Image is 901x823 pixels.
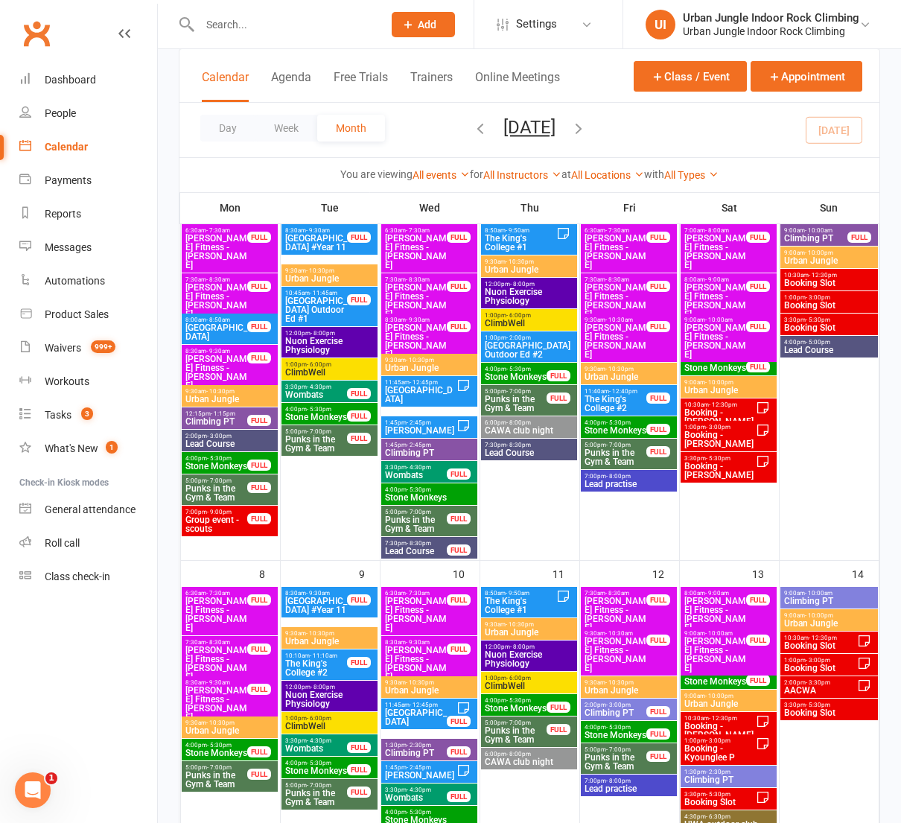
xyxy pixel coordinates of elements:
span: 6:30am [384,227,448,234]
div: General attendance [45,503,136,515]
a: Class kiosk mode [19,560,157,594]
span: Booking Slot [783,323,875,332]
span: [PERSON_NAME] Fitness - [PERSON_NAME] [185,283,248,319]
button: Month [317,115,385,142]
div: FULL [646,393,670,404]
span: Lead Course [185,439,275,448]
span: 11:45am [384,379,456,386]
span: Lead Course [783,346,875,355]
span: - 1:15pm [211,410,235,417]
span: [GEOGRAPHIC_DATA] [384,386,456,404]
span: Booking - [PERSON_NAME] [684,430,756,448]
span: 7:00am [684,227,747,234]
span: 1 [106,441,118,454]
div: Dashboard [45,74,96,86]
th: Sun [779,192,879,223]
span: 7:30pm [484,442,574,448]
span: ClimbWell [484,319,574,328]
span: 5:00pm [284,428,348,435]
span: 10:30am [783,272,875,279]
span: 12:15pm [185,410,248,417]
span: 1:45pm [384,419,456,426]
span: - 10:30pm [406,357,434,363]
span: 9:00am [783,250,875,256]
span: - 5:30pm [307,406,331,413]
span: Stone Monkeys [284,413,348,422]
span: Wombats [384,471,448,480]
span: The King's College #2 [584,395,647,413]
span: Stone Monkeys [484,372,547,381]
span: 7:00pm [185,509,248,515]
span: 5:00pm [384,509,448,515]
div: FULL [247,482,271,493]
span: [PERSON_NAME] Fitness - [PERSON_NAME] [584,323,647,359]
span: 6:00pm [484,419,574,426]
span: 8:50am [484,227,556,234]
a: What's New1 [19,432,157,465]
span: 7:30pm [384,540,448,547]
span: Lead Course [384,547,448,556]
span: 8:00am [684,276,747,283]
button: Add [392,12,455,37]
span: Lead Course [484,448,574,457]
span: 8:30am [185,348,248,355]
span: CAWA club night [484,426,574,435]
span: - 7:30am [406,227,430,234]
span: - 10:00am [805,590,832,597]
span: 9:00am [783,590,875,597]
span: [PERSON_NAME] Fitness - [PERSON_NAME] [384,234,448,270]
span: - 12:45pm [410,379,438,386]
span: Stone Monkeys [584,426,647,435]
span: 4:00pm [484,366,547,372]
a: People [19,97,157,130]
span: 7:30am [185,276,248,283]
div: Class check-in [45,571,110,582]
div: FULL [746,361,770,372]
div: FULL [447,232,471,243]
span: 8:00am [185,317,248,323]
a: All events [413,169,470,181]
div: FULL [247,281,271,292]
div: FULL [447,468,471,480]
div: FULL [247,352,271,363]
span: 1:45pm [384,442,474,448]
button: Week [255,115,317,142]
a: Tasks 3 [19,398,157,432]
span: 12:00pm [484,281,574,287]
span: 3:30pm [384,464,448,471]
span: - 10:00pm [805,250,833,256]
span: - 8:30am [605,276,629,283]
span: - 5:30pm [506,366,531,372]
span: 8:00am [684,590,747,597]
div: FULL [347,232,371,243]
span: 3:30pm [783,317,875,323]
div: 12 [652,561,679,585]
span: Punks in the Gym & Team [185,484,248,502]
span: 9:30am [584,366,674,372]
span: - 12:30pm [809,272,837,279]
a: All Instructors [483,169,561,181]
div: Product Sales [45,308,109,320]
span: - 8:00pm [311,330,335,337]
div: FULL [547,393,570,404]
span: 999+ [91,340,115,353]
div: Urban Jungle Indoor Rock Climbing [683,11,859,25]
span: - 3:00pm [207,433,232,439]
span: - 10:00am [705,317,733,323]
iframe: Intercom live chat [15,772,51,808]
button: Class / Event [634,61,747,92]
span: The King's College #1 [484,234,556,252]
span: 9:30am [284,267,375,274]
span: - 9:50am [506,227,529,234]
div: 14 [852,561,879,585]
span: - 11:45am [310,290,337,296]
span: - 5:30pm [207,455,232,462]
span: 9:30am [384,357,474,363]
strong: with [644,168,664,180]
div: FULL [847,232,871,243]
span: - 5:30pm [407,486,431,493]
span: [PERSON_NAME] Fitness - [PERSON_NAME] [384,323,448,359]
span: - 2:45pm [407,419,431,426]
div: FULL [247,232,271,243]
div: Payments [45,174,92,186]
